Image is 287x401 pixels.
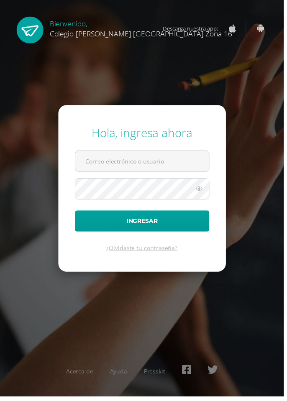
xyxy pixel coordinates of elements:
input: Correo electrónico o usuario [76,153,211,173]
span: Descarga nuestra app: [165,21,229,37]
div: Hola, ingresa ahora [76,126,212,142]
a: Presskit [146,371,167,379]
a: Acerca de [67,371,95,379]
a: Ayuda [111,371,129,379]
span: Colegio [PERSON_NAME] [GEOGRAPHIC_DATA] Zona 16 [50,29,235,39]
a: ¿Olvidaste tu contraseña? [108,247,179,255]
button: Ingresar [76,213,212,234]
div: Bienvenido, [50,17,235,39]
